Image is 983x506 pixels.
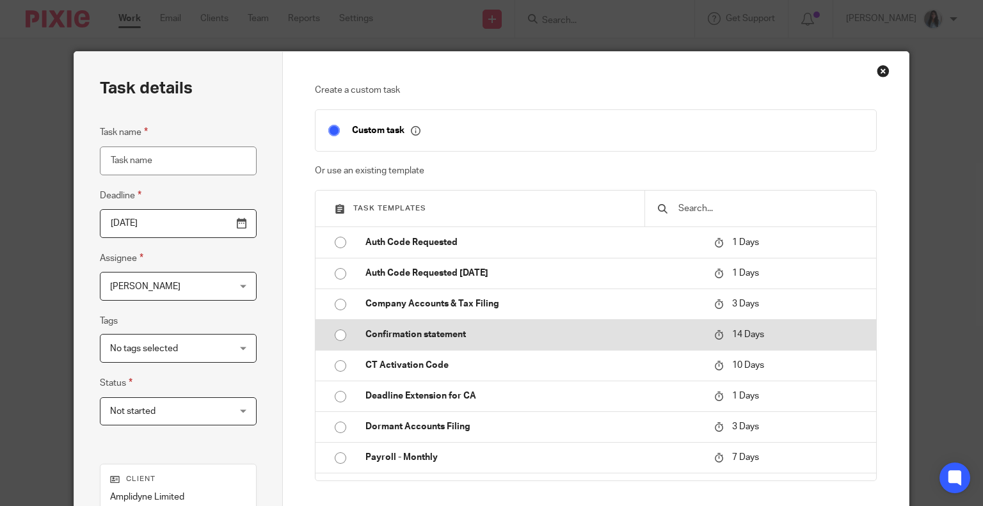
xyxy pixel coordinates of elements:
[732,269,759,278] span: 1 Days
[110,474,246,484] p: Client
[100,146,257,175] input: Task name
[732,330,764,339] span: 14 Days
[100,315,118,328] label: Tags
[365,328,701,341] p: Confirmation statement
[732,299,759,308] span: 3 Days
[100,188,141,203] label: Deadline
[110,407,156,416] span: Not started
[100,125,148,139] label: Task name
[365,267,701,280] p: Auth Code Requested [DATE]
[110,491,246,503] p: Amplidyne Limited
[877,65,890,77] div: Close this dialog window
[365,236,701,249] p: Auth Code Requested
[365,420,701,433] p: Dormant Accounts Filing
[315,164,877,177] p: Or use an existing template
[732,391,759,400] span: 1 Days
[353,205,426,212] span: Task templates
[677,202,863,216] input: Search...
[365,297,701,310] p: Company Accounts & Tax Filing
[315,84,877,97] p: Create a custom task
[110,282,180,291] span: [PERSON_NAME]
[365,451,701,464] p: Payroll - Monthly
[732,361,764,370] span: 10 Days
[100,376,132,390] label: Status
[110,344,178,353] span: No tags selected
[100,77,193,99] h2: Task details
[732,453,759,462] span: 7 Days
[365,390,701,402] p: Deadline Extension for CA
[352,125,420,136] p: Custom task
[732,238,759,247] span: 1 Days
[100,251,143,265] label: Assignee
[365,359,701,372] p: CT Activation Code
[732,422,759,431] span: 3 Days
[100,209,257,238] input: Pick a date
